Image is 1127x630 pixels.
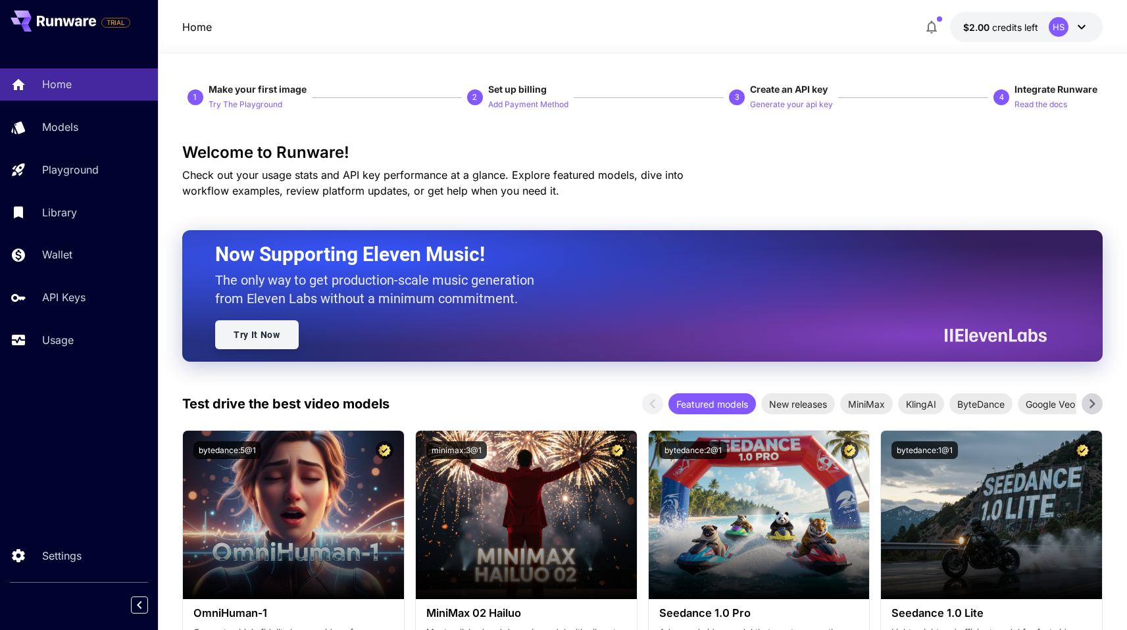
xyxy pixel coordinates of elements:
h3: Seedance 1.0 Pro [659,607,859,619]
button: bytedance:5@1 [193,441,261,459]
p: Models [42,119,78,135]
p: API Keys [42,289,86,305]
span: New releases [761,397,835,411]
h3: Welcome to Runware! [182,143,1103,162]
button: Try The Playground [209,96,282,112]
p: Settings [42,548,82,564]
h3: Seedance 1.0 Lite [891,607,1091,619]
p: Read the docs [1014,99,1067,111]
p: 4 [999,91,1004,103]
button: $2.00HS [950,12,1103,42]
span: $2.00 [963,22,992,33]
img: alt [881,431,1102,599]
span: ByteDance [949,397,1013,411]
div: New releases [761,393,835,414]
p: Usage [42,332,74,348]
button: Read the docs [1014,96,1067,112]
p: Library [42,205,77,220]
span: MiniMax [840,397,893,411]
button: Generate your api key [750,96,833,112]
button: Certified Model – Vetted for best performance and includes a commercial license. [376,441,393,459]
nav: breadcrumb [182,19,212,35]
button: bytedance:1@1 [891,441,958,459]
h3: OmniHuman‑1 [193,607,393,619]
div: Featured models [668,393,756,414]
span: TRIAL [102,18,130,28]
span: Featured models [668,397,756,411]
div: $2.00 [963,20,1038,34]
button: Certified Model – Vetted for best performance and includes a commercial license. [609,441,626,459]
div: MiniMax [840,393,893,414]
button: Collapse sidebar [131,596,148,614]
span: KlingAI [898,397,944,411]
button: bytedance:2@1 [659,441,727,459]
p: 2 [472,91,477,103]
p: Test drive the best video models [182,394,389,414]
span: Set up billing [488,84,547,95]
p: The only way to get production-scale music generation from Eleven Labs without a minimum commitment. [215,271,544,308]
div: Collapse sidebar [141,593,158,617]
span: credits left [992,22,1038,33]
p: 1 [193,91,197,103]
p: Add Payment Method [488,99,568,111]
div: ByteDance [949,393,1013,414]
a: Try It Now [215,320,299,349]
button: minimax:3@1 [426,441,487,459]
p: Generate your api key [750,99,833,111]
span: Create an API key [750,84,828,95]
button: Certified Model – Vetted for best performance and includes a commercial license. [1074,441,1091,459]
span: Add your payment card to enable full platform functionality. [101,14,130,30]
div: Google Veo [1018,393,1083,414]
div: HS [1049,17,1068,37]
p: Home [42,76,72,92]
img: alt [183,431,404,599]
p: Wallet [42,247,72,262]
p: Try The Playground [209,99,282,111]
button: Add Payment Method [488,96,568,112]
img: alt [649,431,870,599]
h2: Now Supporting Eleven Music! [215,242,1037,267]
span: Make your first image [209,84,307,95]
div: KlingAI [898,393,944,414]
p: 3 [735,91,739,103]
span: Google Veo [1018,397,1083,411]
p: Playground [42,162,99,178]
h3: MiniMax 02 Hailuo [426,607,626,619]
span: Integrate Runware [1014,84,1097,95]
span: Check out your usage stats and API key performance at a glance. Explore featured models, dive int... [182,168,684,197]
button: Certified Model – Vetted for best performance and includes a commercial license. [841,441,859,459]
img: alt [416,431,637,599]
a: Home [182,19,212,35]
